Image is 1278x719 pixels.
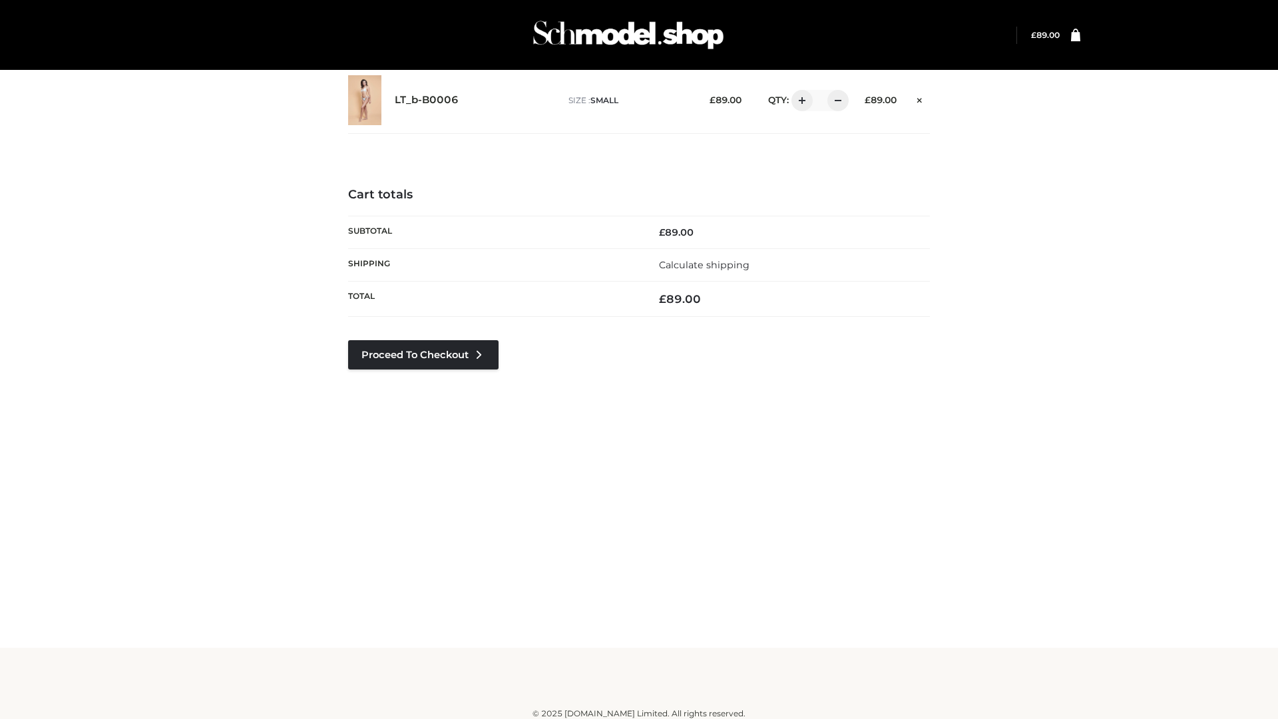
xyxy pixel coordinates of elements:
a: £89.00 [1031,30,1060,40]
span: £ [659,226,665,238]
bdi: 89.00 [659,226,694,238]
th: Subtotal [348,216,639,248]
span: £ [659,292,666,306]
p: size : [568,95,689,107]
th: Total [348,282,639,317]
bdi: 89.00 [865,95,897,105]
bdi: 89.00 [659,292,701,306]
a: Remove this item [910,90,930,107]
bdi: 89.00 [710,95,742,105]
img: Schmodel Admin 964 [529,9,728,61]
img: LT_b-B0006 - SMALL [348,75,381,125]
h4: Cart totals [348,188,930,202]
span: SMALL [590,95,618,105]
div: QTY: [755,90,844,111]
span: £ [865,95,871,105]
bdi: 89.00 [1031,30,1060,40]
span: £ [710,95,716,105]
a: Proceed to Checkout [348,340,499,369]
a: Calculate shipping [659,259,749,271]
a: LT_b-B0006 [395,94,459,107]
span: £ [1031,30,1036,40]
th: Shipping [348,248,639,281]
